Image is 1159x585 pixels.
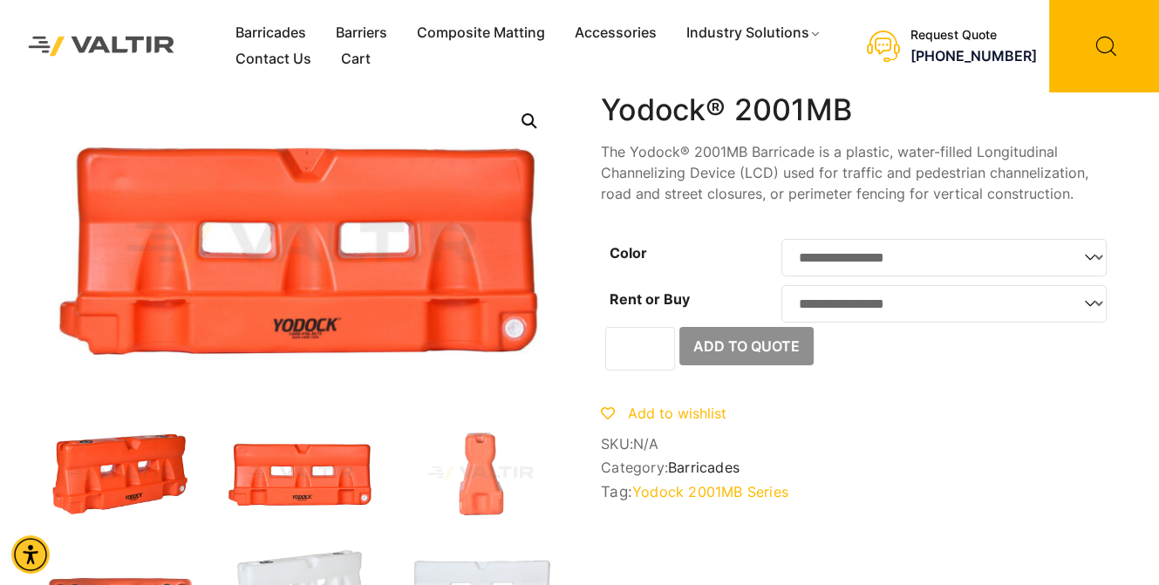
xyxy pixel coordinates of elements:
a: Open this option [514,105,545,137]
label: Rent or Buy [610,290,690,308]
div: Request Quote [910,28,1037,43]
span: N/A [633,435,659,452]
button: Add to Quote [679,327,814,365]
a: Add to wishlist [601,405,726,422]
a: Cart [326,46,385,72]
a: Barricades [221,20,321,46]
img: An orange traffic barrier with two rectangular openings and a logo, designed for road safety and ... [224,427,378,520]
div: Accessibility Menu [11,535,50,574]
a: Barriers [321,20,402,46]
label: Color [610,244,647,262]
span: Tag: [601,483,1115,500]
a: Barricades [668,459,740,476]
a: Contact Us [221,46,326,72]
a: Accessories [560,20,672,46]
img: 2001MB_Org_3Q.jpg [44,427,198,520]
img: An orange traffic cone with a wide base and a tapered top, designed for road safety and traffic m... [404,427,558,520]
a: Industry Solutions [672,20,836,46]
span: Add to wishlist [628,405,726,422]
input: Product quantity [605,327,675,371]
a: call (888) 496-3625 [910,47,1037,65]
h1: Yodock® 2001MB [601,92,1115,128]
a: Yodock 2001MB Series [632,483,788,500]
a: Composite Matting [402,20,560,46]
img: Valtir Rentals [13,21,190,71]
span: Category: [601,459,1115,476]
p: The Yodock® 2001MB Barricade is a plastic, water-filled Longitudinal Channelizing Device (LCD) us... [601,141,1115,204]
span: SKU: [601,436,1115,452]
